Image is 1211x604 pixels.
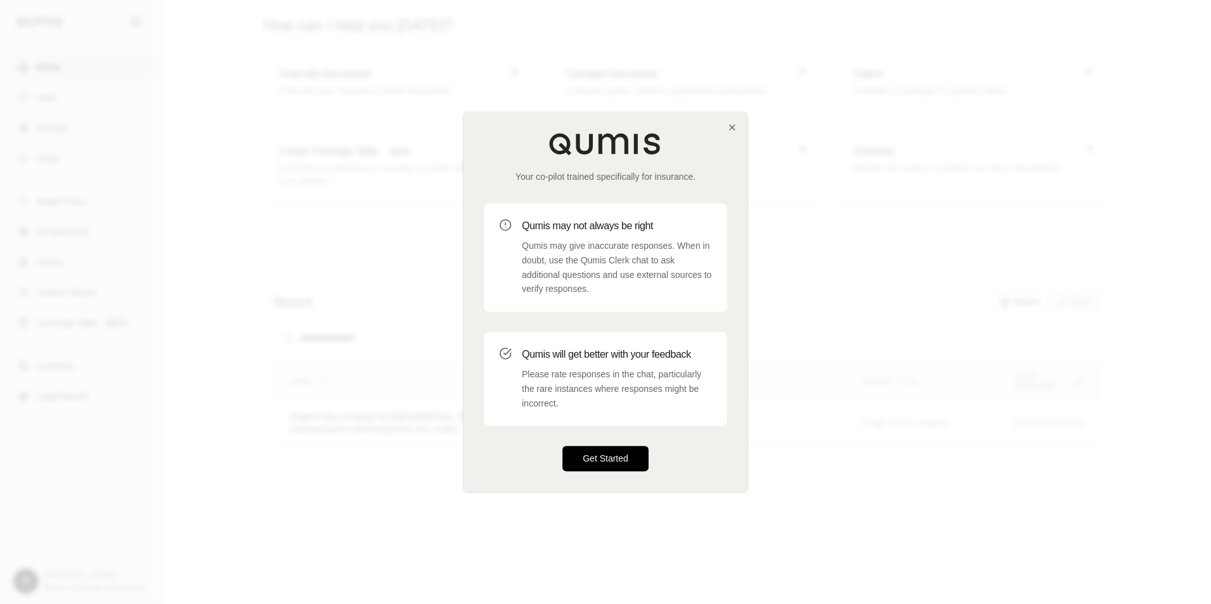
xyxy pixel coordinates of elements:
p: Qumis may give inaccurate responses. When in doubt, use the Qumis Clerk chat to ask additional qu... [522,239,712,296]
p: Please rate responses in the chat, particularly the rare instances where responses might be incor... [522,367,712,410]
h3: Qumis may not always be right [522,218,712,234]
p: Your co-pilot trained specifically for insurance. [484,170,727,183]
button: Get Started [562,446,649,472]
h3: Qumis will get better with your feedback [522,347,712,362]
img: Qumis Logo [548,132,663,155]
